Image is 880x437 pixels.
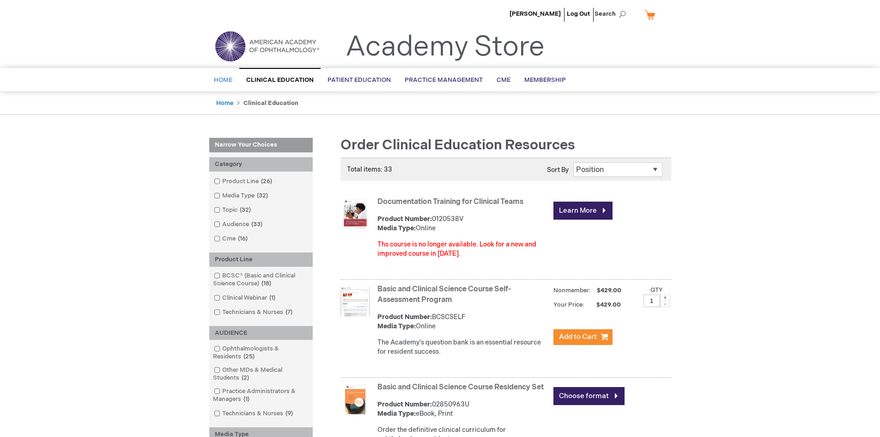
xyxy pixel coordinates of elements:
[340,199,370,229] img: Documentation Training for Clinical Teams
[246,76,314,84] span: Clinical Education
[377,383,544,392] a: Basic and Clinical Science Course Residency Set
[212,366,310,382] a: Other MDs & Medical Students2
[212,191,272,200] a: Media Type32
[209,326,313,340] div: AUDIENCE
[209,252,313,267] div: Product Line
[212,308,296,317] a: Technicians & Nurses7
[340,385,370,414] img: Basic and Clinical Science Course Residency Set
[328,76,391,84] span: Patient Education
[559,332,597,341] span: Add to Cart
[643,295,660,307] input: Qty
[212,177,276,186] a: Product Line26
[377,224,416,232] strong: Media Type:
[553,329,613,345] button: Add to Cart
[377,240,536,258] font: Ths course is no longer available. Look for a new and improved course in [DATE].
[212,387,310,404] a: Practice Administrators & Managers1
[377,313,549,331] div: BCSCSELF Online
[377,285,511,304] a: Basic and Clinical Science Course Self-Assessment Program
[241,353,257,360] span: 25
[377,400,549,419] div: 02850963U eBook, Print
[524,76,566,84] span: Membership
[377,410,416,418] strong: Media Type:
[377,197,523,206] a: Documentation Training for Clinical Teams
[237,206,253,214] span: 32
[249,221,265,228] span: 33
[377,313,432,321] strong: Product Number:
[510,10,561,18] a: [PERSON_NAME]
[212,206,255,215] a: Topic32
[377,215,432,223] strong: Product Number:
[553,387,625,405] a: Choose format
[553,202,613,220] a: Learn More
[259,178,274,185] span: 26
[209,157,313,172] div: Category
[209,138,313,153] strong: Narrow Your Choices
[547,166,569,174] label: Sort By
[216,99,233,107] a: Home
[283,308,295,316] span: 7
[259,280,273,287] span: 18
[236,235,250,242] span: 16
[212,220,266,229] a: Audience33
[340,137,575,154] span: Order Clinical Education Resources
[267,294,278,302] span: 1
[595,287,623,294] span: $429.00
[377,338,549,357] div: The Academy's question bank is an essential resource for resident success.
[212,409,297,418] a: Technicians & Nurses9
[405,76,483,84] span: Practice Management
[212,345,310,361] a: Ophthalmologists & Residents25
[239,374,251,382] span: 2
[553,285,591,296] strong: Nonmember:
[212,271,310,288] a: BCSC® (Basic and Clinical Science Course)18
[586,301,622,308] span: $429.00
[377,215,549,233] div: 0120538V Online
[340,287,370,316] img: Basic and Clinical Science Course Self-Assessment Program
[347,166,392,173] span: Total items: 33
[595,5,630,23] span: Search
[497,76,510,84] span: CME
[650,286,663,294] label: Qty
[346,31,545,64] a: Academy Store
[377,400,432,408] strong: Product Number:
[212,234,251,243] a: Cme16
[377,322,416,330] strong: Media Type:
[214,76,232,84] span: Home
[283,410,295,417] span: 9
[255,192,270,199] span: 32
[212,294,279,302] a: Clinical Webinar1
[241,395,252,403] span: 1
[243,99,298,107] strong: Clinical Education
[553,301,584,308] strong: Your Price:
[567,10,590,18] a: Log Out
